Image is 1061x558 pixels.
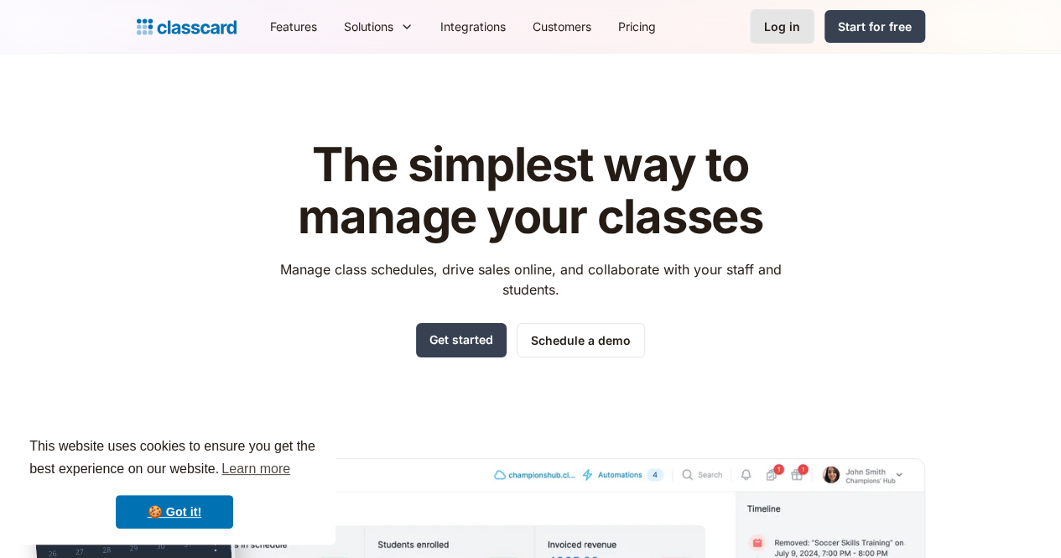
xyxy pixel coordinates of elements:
a: Features [257,8,330,45]
div: Log in [764,18,800,35]
a: Start for free [824,10,925,43]
a: Log in [750,9,814,44]
div: Solutions [330,8,427,45]
a: Customers [519,8,605,45]
p: Manage class schedules, drive sales online, and collaborate with your staff and students. [264,259,797,300]
a: Integrations [427,8,519,45]
a: Get started [416,323,507,357]
a: Pricing [605,8,669,45]
a: Schedule a demo [517,323,645,357]
a: Logo [137,15,237,39]
div: Solutions [344,18,393,35]
a: dismiss cookie message [116,495,233,529]
a: learn more about cookies [219,456,293,482]
h1: The simplest way to manage your classes [264,139,797,242]
div: Start for free [838,18,912,35]
span: This website uses cookies to ensure you get the best experience on our website. [29,436,320,482]
div: cookieconsent [13,420,335,545]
